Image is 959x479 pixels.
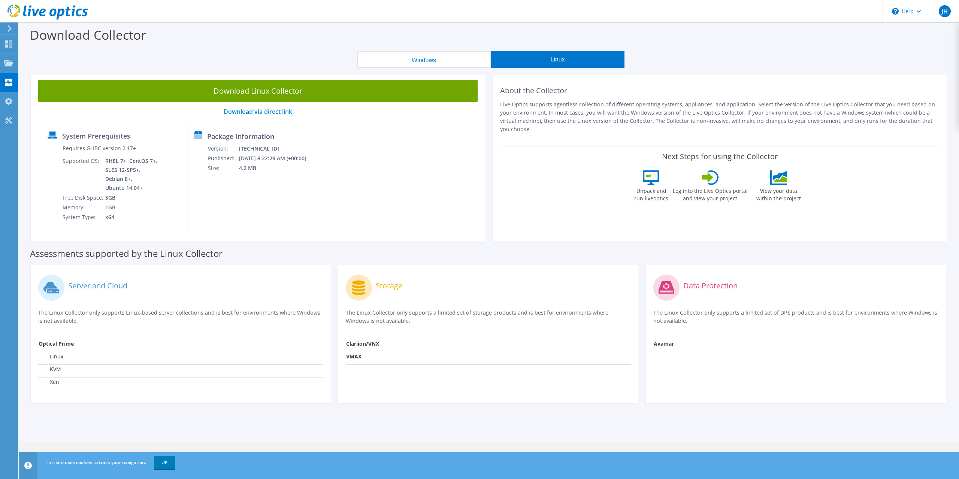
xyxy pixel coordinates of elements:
td: Published: [208,154,239,163]
span: This site uses cookies to track your navigation. [46,459,146,466]
label: Download Collector [30,26,146,43]
p: The Linux Collector only supports Linux-based server collections and is best for environments whe... [38,309,323,325]
label: Unpack and run liveoptics [634,185,669,202]
strong: Clariion/VNX [346,340,379,347]
svg: \n [892,8,899,15]
label: Next Steps for using the Collector [662,152,778,161]
strong: Optical Prime [39,340,74,347]
td: [DATE] 8:22:29 AM (+00:00) [239,154,316,163]
td: RHEL 7+, CentOS 7+, SLES 12-SP5+, Debian 8+, Ubuntu 14.04+ [105,156,159,193]
a: OK [154,456,175,469]
p: Live Optics supports agentless collection of different operating systems, appliances, and applica... [500,100,940,133]
td: Memory: [62,203,105,212]
button: Windows [357,51,491,68]
p: The Linux Collector only supports a limited set of DPS products and is best for environments wher... [653,309,938,325]
label: KVM [39,366,61,373]
td: 5GB [105,193,159,203]
label: Package Information [207,133,274,140]
label: Data Protection [683,282,738,289]
td: Size: [208,163,239,173]
a: Download Linux Collector [38,80,478,102]
label: Xen [39,378,59,386]
button: Linux [491,51,624,68]
strong: VMAX [346,353,361,360]
label: Log into the Live Optics portal and view your project [672,185,748,202]
td: x64 [105,212,159,222]
td: Free Disk Space: [62,193,105,203]
td: 4.2 MB [239,163,316,173]
td: Version: [208,144,239,154]
label: Server and Cloud [68,282,127,289]
td: [TECHNICAL_ID] [239,144,316,154]
td: 1GB [105,203,159,212]
a: Download via direct link [224,107,292,116]
h2: About the Collector [500,86,940,95]
label: Assessments supported by the Linux Collector [30,250,223,257]
label: Linux [39,353,63,360]
p: The Linux Collector only supports a limited set of storage products and is best for environments ... [346,309,631,325]
label: View your data within the project [752,185,806,202]
label: Requires GLIBC version 2.17+ [63,145,136,152]
label: Storage [376,282,402,289]
label: System Prerequisites [62,132,130,140]
strong: Avamar [654,340,674,347]
td: System Type: [62,212,105,222]
td: Supported OS: [62,156,105,193]
span: JH [939,5,951,17]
